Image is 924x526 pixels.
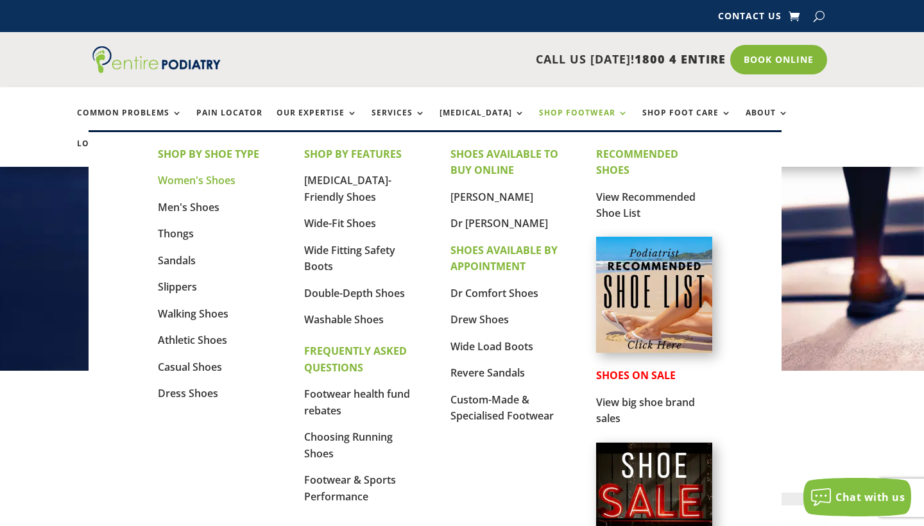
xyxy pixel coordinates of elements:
a: Entire Podiatry [92,63,221,76]
strong: SHOES AVAILABLE TO BUY ONLINE [450,147,558,178]
a: About [746,108,789,136]
a: Shop Footwear [539,108,628,136]
a: Thongs [158,226,194,241]
a: Dress Shoes [158,386,218,400]
img: logo (1) [92,46,221,73]
a: Footwear & Sports Performance [304,473,396,504]
span: 1800 4 ENTIRE [635,51,726,67]
a: Walking Shoes [158,307,228,321]
a: Sandals [158,253,196,267]
a: View Recommended Shoe List [596,190,696,221]
a: Common Problems [77,108,182,136]
a: Book Online [730,45,827,74]
a: Revere Sandals [450,366,525,380]
a: Men's Shoes [158,200,219,214]
a: Athletic Shoes [158,333,227,347]
a: Podiatrist Recommended Shoe List Australia [596,343,712,355]
a: Locations [77,139,141,167]
a: Our Expertise [277,108,357,136]
a: Footwear health fund rebates [304,387,410,418]
a: Dr Comfort Shoes [450,286,538,300]
strong: FREQUENTLY ASKED QUESTIONS [304,344,407,375]
a: Choosing Running Shoes [304,430,393,461]
strong: SHOES ON SALE [596,368,676,382]
a: Women's Shoes [158,173,235,187]
a: Drew Shoes [450,312,509,327]
button: Chat with us [803,478,911,516]
a: Washable Shoes [304,312,384,327]
a: [PERSON_NAME] [450,190,533,204]
a: [MEDICAL_DATA] [440,108,525,136]
a: Wide Load Boots [450,339,533,353]
strong: RECOMMENDED SHOES [596,147,678,178]
strong: SHOES AVAILABLE BY APPOINTMENT [450,243,558,274]
a: Contact Us [718,12,782,26]
a: View big shoe brand sales [596,395,695,426]
a: Custom-Made & Specialised Footwear [450,393,554,423]
a: Casual Shoes [158,360,222,374]
p: CALL US [DATE]! [262,51,726,68]
a: Dr [PERSON_NAME] [450,216,548,230]
strong: SHOP BY SHOE TYPE [158,147,259,161]
a: Pain Locator [196,108,262,136]
a: Wide Fitting Safety Boots [304,243,395,274]
a: Shop Foot Care [642,108,732,136]
img: podiatrist-recommended-shoe-list-australia-entire-podiatry [596,237,712,352]
a: Wide-Fit Shoes [304,216,376,230]
strong: SHOP BY FEATURES [304,147,402,161]
a: Slippers [158,280,197,294]
a: Double-Depth Shoes [304,286,405,300]
a: [MEDICAL_DATA]-Friendly Shoes [304,173,391,204]
span: Chat with us [835,490,905,504]
a: Services [372,108,425,136]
